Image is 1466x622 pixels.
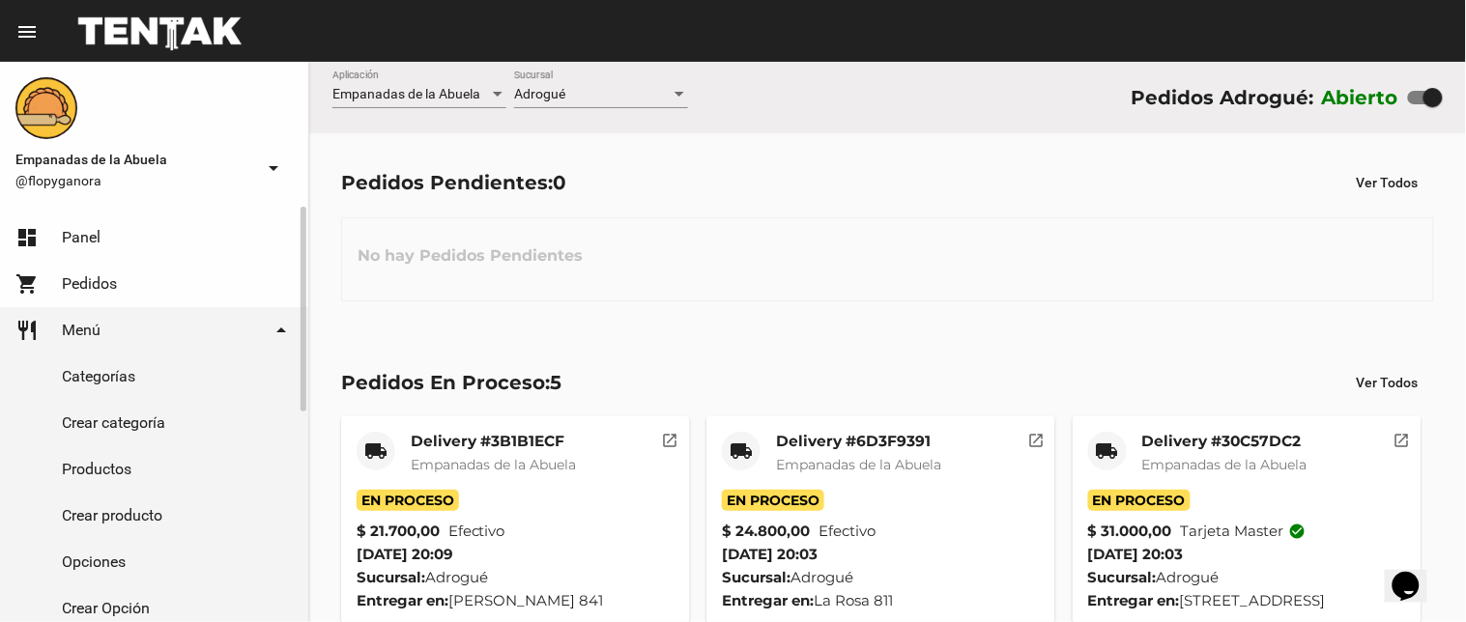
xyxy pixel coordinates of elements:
[15,171,254,190] span: @flopyganora
[15,226,39,249] mat-icon: dashboard
[332,86,480,101] span: Empanadas de la Abuela
[1088,568,1157,586] strong: Sucursal:
[62,228,101,247] span: Panel
[819,520,876,543] span: Efectivo
[62,274,117,294] span: Pedidos
[15,148,254,171] span: Empanadas de la Abuela
[550,371,561,394] span: 5
[62,321,101,340] span: Menú
[514,86,565,101] span: Adrogué
[1142,456,1308,473] span: Empanadas de la Abuela
[1142,432,1308,451] mat-card-title: Delivery #30C57DC2
[357,520,440,543] strong: $ 21.700,00
[722,520,810,543] strong: $ 24.800,00
[1088,520,1172,543] strong: $ 31.000,00
[553,171,566,194] span: 0
[411,432,576,451] mat-card-title: Delivery #3B1B1ECF
[730,439,753,463] mat-icon: local_shipping
[1131,82,1313,113] div: Pedidos Adrogué:
[411,456,576,473] span: Empanadas de la Abuela
[341,367,561,398] div: Pedidos En Proceso:
[776,456,941,473] span: Empanadas de la Abuela
[1088,591,1180,609] strong: Entregar en:
[1027,429,1045,446] mat-icon: open_in_new
[1341,165,1434,200] button: Ver Todos
[357,490,459,511] span: En Proceso
[1088,490,1191,511] span: En Proceso
[722,591,814,609] strong: Entregar en:
[1088,545,1184,563] span: [DATE] 20:03
[357,591,448,609] strong: Entregar en:
[357,589,675,612] div: [PERSON_NAME] 841
[1088,589,1406,612] div: [STREET_ADDRESS]
[342,227,598,285] h3: No hay Pedidos Pendientes
[1322,82,1399,113] label: Abierto
[15,319,39,342] mat-icon: restaurant
[722,566,1040,589] div: Adrogué
[357,545,453,563] span: [DATE] 20:09
[448,520,505,543] span: Efectivo
[357,568,425,586] strong: Sucursal:
[270,319,293,342] mat-icon: arrow_drop_down
[1357,175,1419,190] span: Ver Todos
[722,490,824,511] span: En Proceso
[1088,566,1406,589] div: Adrogué
[722,589,1040,612] div: La Rosa 811
[262,156,285,180] mat-icon: arrow_drop_down
[1096,439,1119,463] mat-icon: local_shipping
[1357,375,1419,390] span: Ver Todos
[15,77,77,139] img: f0136945-ed32-4f7c-91e3-a375bc4bb2c5.png
[776,432,941,451] mat-card-title: Delivery #6D3F9391
[1341,365,1434,400] button: Ver Todos
[1181,520,1307,543] span: Tarjeta master
[15,20,39,43] mat-icon: menu
[364,439,388,463] mat-icon: local_shipping
[1289,523,1307,540] mat-icon: check_circle
[722,545,818,563] span: [DATE] 20:03
[662,429,679,446] mat-icon: open_in_new
[1394,429,1411,446] mat-icon: open_in_new
[341,167,566,198] div: Pedidos Pendientes:
[357,566,675,589] div: Adrogué
[722,568,790,586] strong: Sucursal:
[1385,545,1447,603] iframe: chat widget
[15,272,39,296] mat-icon: shopping_cart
